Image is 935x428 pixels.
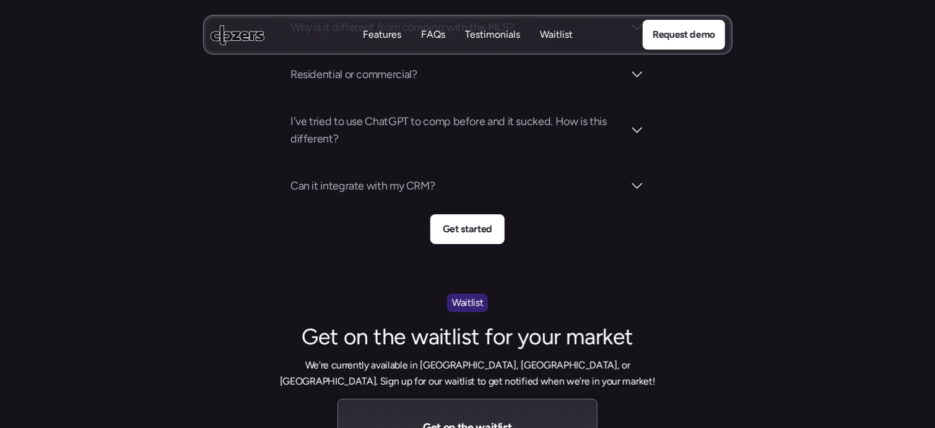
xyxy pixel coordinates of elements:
h3: Can it integrate with my CRM? [290,177,624,194]
a: Get started [430,214,505,244]
h3: I've tried to use ChatGPT to comp before and it sucked. How is this different? [290,113,624,147]
h2: Get on the waitlist for your market [257,322,678,352]
a: WaitlistWaitlist [540,28,573,42]
p: FAQs [421,41,445,55]
p: Testimonials [465,28,520,41]
p: Testimonials [465,41,520,55]
p: Features [363,41,401,55]
a: Request demo [642,20,724,50]
p: We're currently available in [GEOGRAPHIC_DATA], [GEOGRAPHIC_DATA], or [GEOGRAPHIC_DATA]. Sign up ... [257,357,678,389]
p: Waitlist [540,28,573,41]
p: Get started [443,221,492,237]
p: Request demo [652,27,715,43]
p: FAQs [421,28,445,41]
p: Waitlist [452,295,483,311]
h3: Residential or commercial? [290,66,624,83]
a: FAQsFAQs [421,28,445,42]
a: FeaturesFeatures [363,28,401,42]
a: TestimonialsTestimonials [465,28,520,42]
p: Features [363,28,401,41]
p: Waitlist [540,41,573,55]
